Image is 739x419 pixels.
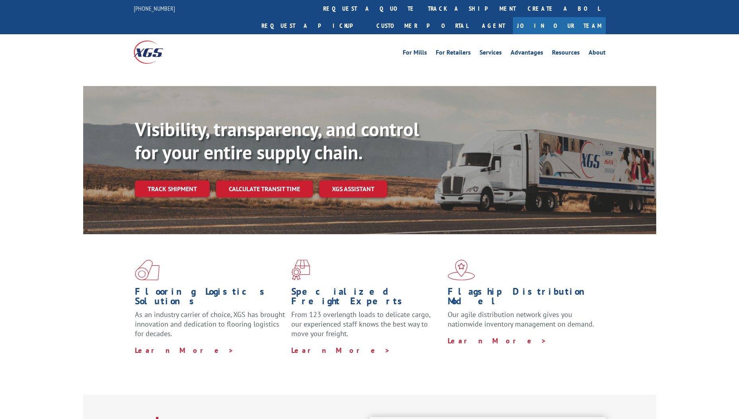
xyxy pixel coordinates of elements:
a: Customer Portal [370,17,474,34]
h1: Flooring Logistics Solutions [135,287,285,310]
a: For Retailers [436,49,471,58]
a: Join Our Team [513,17,606,34]
a: Advantages [511,49,543,58]
a: Learn More > [291,346,390,355]
a: Learn More > [135,346,234,355]
span: As an industry carrier of choice, XGS has brought innovation and dedication to flooring logistics... [135,310,285,338]
a: Learn More > [448,336,547,345]
a: For Mills [403,49,427,58]
a: Track shipment [135,180,210,197]
img: xgs-icon-total-supply-chain-intelligence-red [135,260,160,280]
a: Calculate transit time [216,180,313,198]
span: Our agile distribution network gives you nationwide inventory management on demand. [448,310,594,329]
p: From 123 overlength loads to delicate cargo, our experienced staff knows the best way to move you... [291,310,442,345]
b: Visibility, transparency, and control for your entire supply chain. [135,117,419,164]
img: xgs-icon-flagship-distribution-model-red [448,260,475,280]
a: About [589,49,606,58]
a: Resources [552,49,580,58]
a: XGS ASSISTANT [319,180,387,198]
img: xgs-icon-focused-on-flooring-red [291,260,310,280]
h1: Specialized Freight Experts [291,287,442,310]
a: [PHONE_NUMBER] [134,4,175,12]
h1: Flagship Distribution Model [448,287,598,310]
a: Request a pickup [255,17,370,34]
a: Services [480,49,502,58]
a: Agent [474,17,513,34]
